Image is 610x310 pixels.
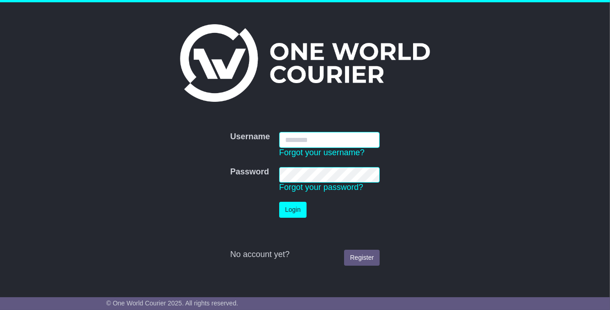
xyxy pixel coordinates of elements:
span: © One World Courier 2025. All rights reserved. [106,299,239,307]
a: Forgot your password? [279,183,363,192]
label: Username [230,132,270,142]
label: Password [230,167,269,177]
button: Login [279,202,307,218]
a: Forgot your username? [279,148,365,157]
img: One World [180,24,430,102]
div: No account yet? [230,250,380,260]
a: Register [344,250,380,266]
